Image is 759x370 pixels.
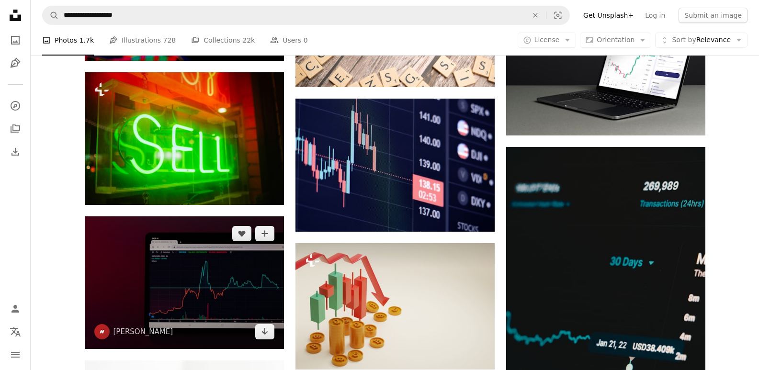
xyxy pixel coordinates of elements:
[672,36,696,44] span: Sort by
[270,25,308,56] a: Users 0
[295,302,495,310] a: Arrow with red candlestick downward and bitcoin coin price decline market investment of cryptocur...
[255,324,274,339] a: Download
[85,134,284,143] a: a neon sign that says sell in a store window
[191,25,255,56] a: Collections 22k
[113,327,173,336] a: [PERSON_NAME]
[255,226,274,241] button: Add to Collection
[679,8,748,23] button: Submit an image
[6,31,25,50] a: Photos
[506,2,705,135] img: a laptop computer sitting on top of a table
[6,6,25,27] a: Home — Unsplash
[94,324,110,339] img: Go to Jack B's profile
[6,54,25,73] a: Illustrations
[580,33,651,48] button: Orientation
[6,299,25,318] a: Log in / Sign up
[109,25,176,56] a: Illustrations 728
[597,36,634,44] span: Orientation
[85,278,284,287] a: a computer screen with a line graph on it
[655,33,748,48] button: Sort byRelevance
[672,35,731,45] span: Relevance
[506,64,705,73] a: a laptop computer sitting on top of a table
[525,6,546,24] button: Clear
[639,8,671,23] a: Log in
[506,292,705,300] a: a close up of a computer screen with numbers on it
[85,72,284,205] img: a neon sign that says sell in a store window
[304,35,308,45] span: 0
[518,33,577,48] button: License
[546,6,569,24] button: Visual search
[242,35,255,45] span: 22k
[6,119,25,138] a: Collections
[85,216,284,349] img: a computer screen with a line graph on it
[578,8,639,23] a: Get Unsplash+
[6,322,25,341] button: Language
[6,142,25,161] a: Download History
[6,345,25,364] button: Menu
[295,243,495,370] img: Arrow with red candlestick downward and bitcoin coin price decline market investment of cryptocur...
[295,99,495,231] img: a screenshot of a video game
[43,6,59,24] button: Search Unsplash
[6,96,25,115] a: Explore
[534,36,560,44] span: License
[163,35,176,45] span: 728
[232,226,251,241] button: Like
[42,6,570,25] form: Find visuals sitewide
[295,161,495,169] a: a screenshot of a video game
